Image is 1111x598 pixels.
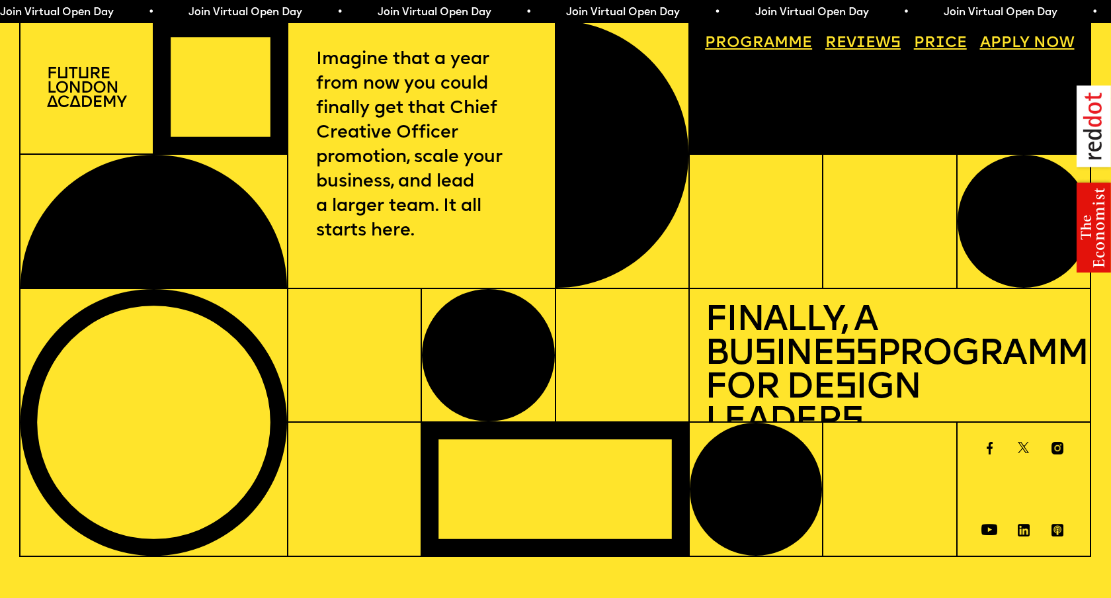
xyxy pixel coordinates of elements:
span: • [1091,7,1097,18]
a: Reviews [817,28,908,59]
span: a [764,36,774,51]
span: ss [834,337,877,372]
a: Price [906,28,974,59]
span: s [754,337,775,372]
h1: Finally, a Bu ine Programme for De ign Leader [705,304,1074,439]
a: Programme [698,28,820,59]
span: • [337,7,343,18]
span: • [714,7,720,18]
span: • [147,7,153,18]
span: • [525,7,531,18]
a: Apply now [972,28,1082,59]
span: s [841,405,862,440]
span: s [835,371,856,406]
p: Imagine that a year from now you could finally get that Chief Creative Officer promotion, scale y... [316,48,527,244]
span: • [903,7,909,18]
span: A [980,36,991,51]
